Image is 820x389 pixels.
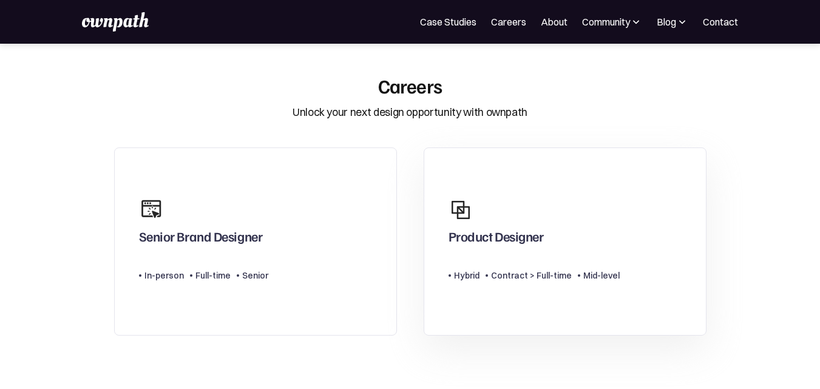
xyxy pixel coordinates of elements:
div: Blog [657,15,688,29]
a: Careers [491,15,526,29]
a: Case Studies [420,15,476,29]
a: About [541,15,568,29]
div: Careers [378,74,442,97]
div: Community [582,15,630,29]
div: In-person [144,268,184,283]
div: Full-time [195,268,231,283]
div: Mid-level [583,268,620,283]
div: Blog [657,15,676,29]
div: Community [582,15,642,29]
div: Senior [242,268,268,283]
div: Hybrid [454,268,479,283]
div: Unlock your next design opportunity with ownpath [293,104,527,120]
div: Contract > Full-time [491,268,572,283]
a: Senior Brand DesignerIn-personFull-timeSenior [114,147,397,336]
div: Senior Brand Designer [139,228,263,250]
div: Product Designer [449,228,544,250]
a: Contact [703,15,738,29]
a: Product DesignerHybridContract > Full-timeMid-level [424,147,706,336]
